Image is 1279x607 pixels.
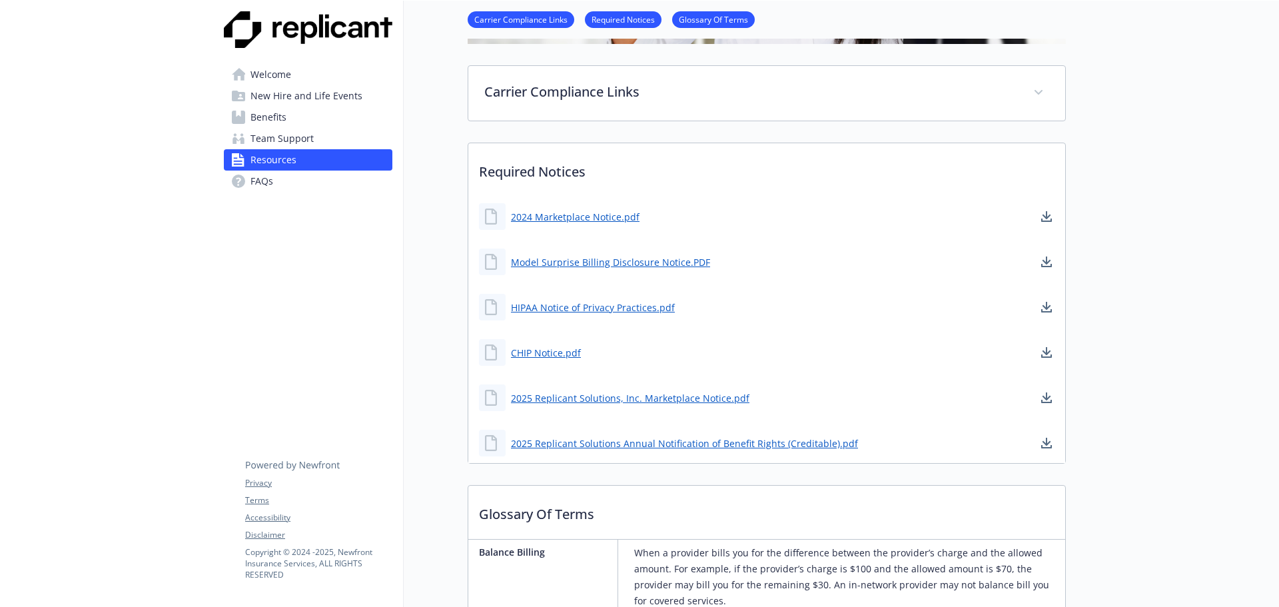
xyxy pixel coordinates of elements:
[245,494,392,506] a: Terms
[468,66,1065,121] div: Carrier Compliance Links
[250,64,291,85] span: Welcome
[224,85,392,107] a: New Hire and Life Events
[1039,344,1055,360] a: download document
[511,210,639,224] a: 2024 Marketplace Notice.pdf
[468,486,1065,535] p: Glossary Of Terms
[224,64,392,85] a: Welcome
[468,13,574,25] a: Carrier Compliance Links
[224,128,392,149] a: Team Support
[224,171,392,192] a: FAQs
[1039,299,1055,315] a: download document
[224,149,392,171] a: Resources
[511,301,675,314] a: HIPAA Notice of Privacy Practices.pdf
[672,13,755,25] a: Glossary Of Terms
[511,436,858,450] a: 2025 Replicant Solutions Annual Notification of Benefit Rights (Creditable).pdf
[511,255,710,269] a: Model Surprise Billing Disclosure Notice.PDF
[1039,254,1055,270] a: download document
[224,107,392,128] a: Benefits
[468,143,1065,193] p: Required Notices
[245,512,392,524] a: Accessibility
[484,82,1017,102] p: Carrier Compliance Links
[245,529,392,541] a: Disclaimer
[1039,209,1055,225] a: download document
[250,85,362,107] span: New Hire and Life Events
[1039,390,1055,406] a: download document
[479,545,612,559] p: Balance Billing
[245,546,392,580] p: Copyright © 2024 - 2025 , Newfront Insurance Services, ALL RIGHTS RESERVED
[250,149,296,171] span: Resources
[1039,435,1055,451] a: download document
[250,107,286,128] span: Benefits
[511,391,749,405] a: 2025 Replicant Solutions, Inc. Marketplace Notice.pdf
[245,477,392,489] a: Privacy
[250,171,273,192] span: FAQs
[511,346,581,360] a: CHIP Notice.pdf
[585,13,661,25] a: Required Notices
[250,128,314,149] span: Team Support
